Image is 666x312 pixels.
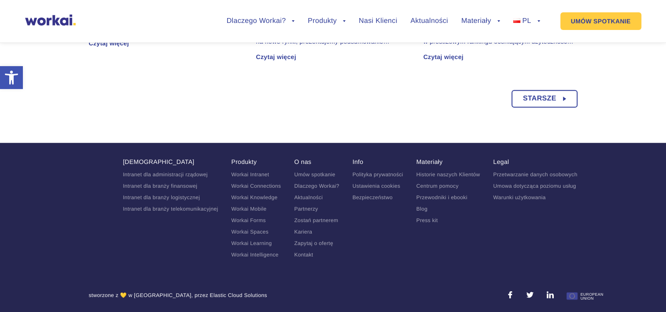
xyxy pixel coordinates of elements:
a: Zostań partnerem [294,217,338,223]
a: Intranet dla branży telekomunikacyjnej [123,206,218,212]
a: Intranet dla administracji rządowej [123,171,208,178]
a: Czytaj więcej [423,54,464,60]
a: Warunki użytkowania [493,194,545,201]
a: Workai Learning [231,240,272,246]
a: Nasi Klienci [359,18,397,25]
a: Kariera [294,229,312,235]
a: O nas [294,158,311,165]
a: Kontakt [294,252,313,258]
a: UMÓW SPOTKANIE [560,12,641,30]
a: Workai Forms [231,217,265,223]
a: Umów spotkanie [294,171,335,178]
a: Ustawienia cookies [353,183,400,189]
a: Produkty [308,18,346,25]
a: Workai Spaces [231,229,269,235]
a: Produkty [231,158,257,165]
a: Materiały [461,18,500,25]
div: stworzone z 💛 w [GEOGRAPHIC_DATA], przez Elastic Cloud Solutions [89,291,267,303]
a: Bezpieczeństwo [353,194,393,201]
a: Aktualności [410,18,448,25]
a: Starsze [511,90,578,108]
a: Intranet dla branży logistycznej [123,194,200,201]
span: Starsze [523,91,556,107]
a: Legal [493,158,509,165]
a: Przewodniki i ebooki [416,194,467,201]
a: Partnerzy [294,206,318,212]
a: Workai Intranet [231,171,269,178]
a: Dlaczego Workai? [227,18,295,25]
a: [DEMOGRAPHIC_DATA] [123,158,194,165]
a: Info [353,158,364,165]
a: Press kit [416,217,438,223]
a: Polityka prywatności [353,171,403,178]
a: Intranet dla branży finansowej [123,183,197,189]
a: Workai Connections [231,183,281,189]
a: Historie naszych Klientów [416,171,480,178]
a: Aktualności [294,194,323,201]
a: Zapytaj o ofertę [294,240,333,246]
span: PL [522,17,531,25]
a: Umowa dotycząca poziomu usług [493,183,576,189]
a: Dlaczego Workai? [294,183,339,189]
a: Workai Intelligence [231,252,278,258]
a: Czytaj więcej [89,40,129,46]
a: Centrum pomocy [416,183,459,189]
a: Workai Knowledge [231,194,277,201]
a: Materiały [416,158,443,165]
a: Czytaj więcej [256,54,296,60]
a: Przetwarzanie danych osobowych [493,171,577,178]
a: Workai Mobile [231,206,266,212]
a: Blog [416,206,427,212]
